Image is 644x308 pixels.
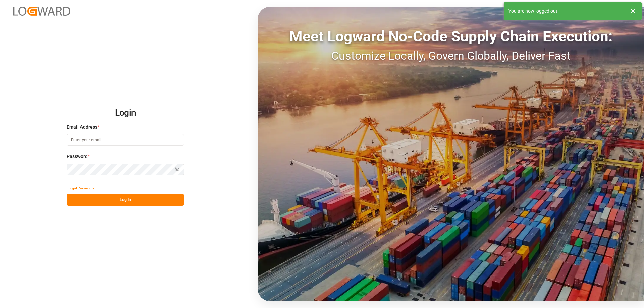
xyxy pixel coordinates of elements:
button: Forgot Password? [67,182,94,194]
input: Enter your email [67,134,184,146]
div: You are now logged out [508,8,624,15]
div: Meet Logward No-Code Supply Chain Execution: [258,25,644,47]
div: Customize Locally, Govern Globally, Deliver Fast [258,47,644,64]
img: Logward_new_orange.png [13,7,70,16]
button: Log In [67,194,184,206]
span: Password [67,153,88,160]
h2: Login [67,102,184,124]
span: Email Address [67,124,97,131]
